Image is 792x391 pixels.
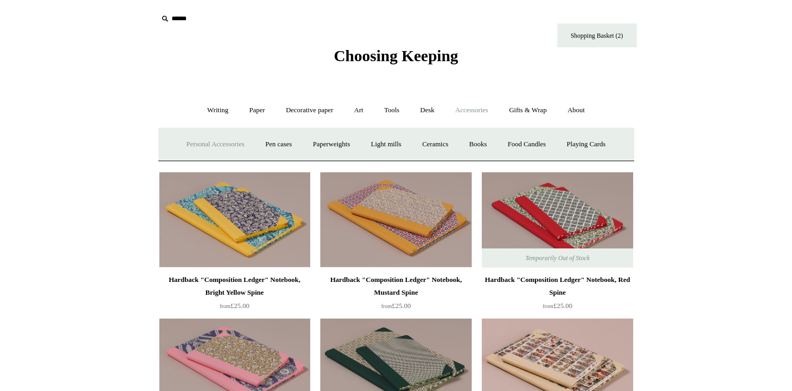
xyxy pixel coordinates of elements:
[334,47,458,64] span: Choosing Keeping
[381,303,392,309] span: from
[374,96,409,124] a: Tools
[459,130,496,159] a: Books
[413,130,458,159] a: Ceramics
[498,130,556,159] a: Food Candles
[411,96,444,124] a: Desk
[240,96,275,124] a: Paper
[220,303,231,309] span: from
[198,96,238,124] a: Writing
[345,96,373,124] a: Art
[334,55,458,63] a: Choosing Keeping
[499,96,556,124] a: Gifts & Wrap
[303,130,360,159] a: Paperweights
[320,172,471,268] a: Hardback "Composition Ledger" Notebook, Mustard Spine Hardback "Composition Ledger" Notebook, Mus...
[320,172,471,268] img: Hardback "Composition Ledger" Notebook, Mustard Spine
[557,130,615,159] a: Playing Cards
[323,273,469,299] div: Hardback "Composition Ledger" Notebook, Mustard Spine
[543,302,573,310] span: £25.00
[484,273,630,299] div: Hardback "Composition Ledger" Notebook, Red Spine
[446,96,498,124] a: Accessories
[159,172,310,268] img: Hardback "Composition Ledger" Notebook, Bright Yellow Spine
[482,273,633,317] a: Hardback "Composition Ledger" Notebook, Red Spine from£25.00
[515,248,600,268] span: Temporarily Out of Stock
[361,130,411,159] a: Light mills
[162,273,308,299] div: Hardback "Composition Ledger" Notebook, Bright Yellow Spine
[159,172,310,268] a: Hardback "Composition Ledger" Notebook, Bright Yellow Spine Hardback "Composition Ledger" Noteboo...
[256,130,301,159] a: Pen cases
[482,172,633,268] img: Hardback "Composition Ledger" Notebook, Red Spine
[543,303,553,309] span: from
[177,130,254,159] a: Personal Accessories
[557,23,637,47] a: Shopping Basket (2)
[381,302,411,310] span: £25.00
[276,96,343,124] a: Decorative paper
[320,273,471,317] a: Hardback "Composition Ledger" Notebook, Mustard Spine from£25.00
[558,96,594,124] a: About
[159,273,310,317] a: Hardback "Composition Ledger" Notebook, Bright Yellow Spine from£25.00
[482,172,633,268] a: Hardback "Composition Ledger" Notebook, Red Spine Hardback "Composition Ledger" Notebook, Red Spi...
[220,302,250,310] span: £25.00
